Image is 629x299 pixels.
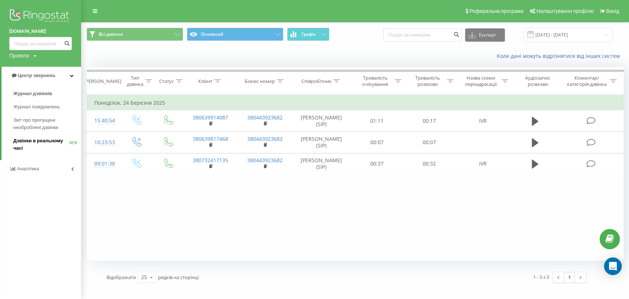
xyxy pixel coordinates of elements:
[247,135,283,142] a: 380443923682
[106,274,136,281] span: Відображати
[357,75,393,87] div: Тривалість очікування
[87,28,183,41] button: Всі дзвінки
[292,132,351,153] td: [PERSON_NAME] (SIP)
[403,110,455,132] td: 00:17
[9,28,72,35] a: [DOMAIN_NAME]
[351,110,403,132] td: 01:11
[94,114,113,128] div: 15:40:54
[193,114,228,121] a: 380639914087
[533,273,549,281] div: 1 - 3 з 3
[187,28,283,41] button: Основний
[247,157,283,164] a: 380443923682
[606,8,619,14] span: Вихід
[13,117,77,131] span: Звіт про пропущені необроблені дзвінки
[193,157,228,164] a: 380732417135
[245,78,275,84] div: Бізнес номер
[13,134,81,155] a: Дзвінки в реальному часіNEW
[469,8,524,14] span: Реферальна програма
[17,166,39,171] span: Аналiтика
[292,110,351,132] td: [PERSON_NAME] (SIP)
[455,110,510,132] td: IVR
[247,114,283,121] a: 380443923682
[13,87,81,100] a: Журнал дзвінків
[94,157,113,171] div: 09:01:38
[87,95,623,110] td: Понеділок, 24 Березня 2025
[13,114,81,134] a: Звіт про пропущені необроблені дзвінки
[604,257,622,275] div: Open Intercom Messenger
[287,28,329,41] button: Графік
[292,153,351,174] td: [PERSON_NAME] (SIP)
[383,28,461,42] input: Пошук за номером
[455,153,510,174] td: IVR
[565,75,608,87] div: Коментар/категорія дзвінка
[403,132,455,153] td: 00:07
[1,67,81,84] a: Центр звернень
[9,37,72,50] input: Пошук за номером
[94,135,113,150] div: 10:23:53
[18,73,55,78] span: Центр звернень
[158,274,199,281] span: рядків на сторінці
[198,78,212,84] div: Клієнт
[462,75,500,87] div: Назва схеми переадресації
[9,7,72,26] img: Ringostat logo
[403,153,455,174] td: 00:32
[99,31,123,37] span: Всі дзвінки
[351,132,403,153] td: 00:07
[497,52,623,59] a: Коли дані можуть відрізнятися вiд інших систем
[84,78,121,84] div: [PERSON_NAME]
[127,75,143,87] div: Тип дзвінка
[159,78,174,84] div: Статус
[141,274,147,281] div: 25
[13,100,81,114] a: Журнал повідомлень
[13,90,52,97] span: Журнал дзвінків
[301,78,331,84] div: Співробітник
[13,137,69,152] span: Дзвінки в реальному часі
[517,75,559,87] div: Аудіозапис розмови
[9,52,29,59] div: Проекти
[351,153,403,174] td: 00:37
[536,8,594,14] span: Налаштування профілю
[193,135,228,142] a: 380639817468
[465,28,505,42] button: Експорт
[410,75,445,87] div: Тривалість розмови
[13,103,60,111] span: Журнал повідомлень
[564,272,575,282] a: 1
[301,32,316,37] span: Графік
